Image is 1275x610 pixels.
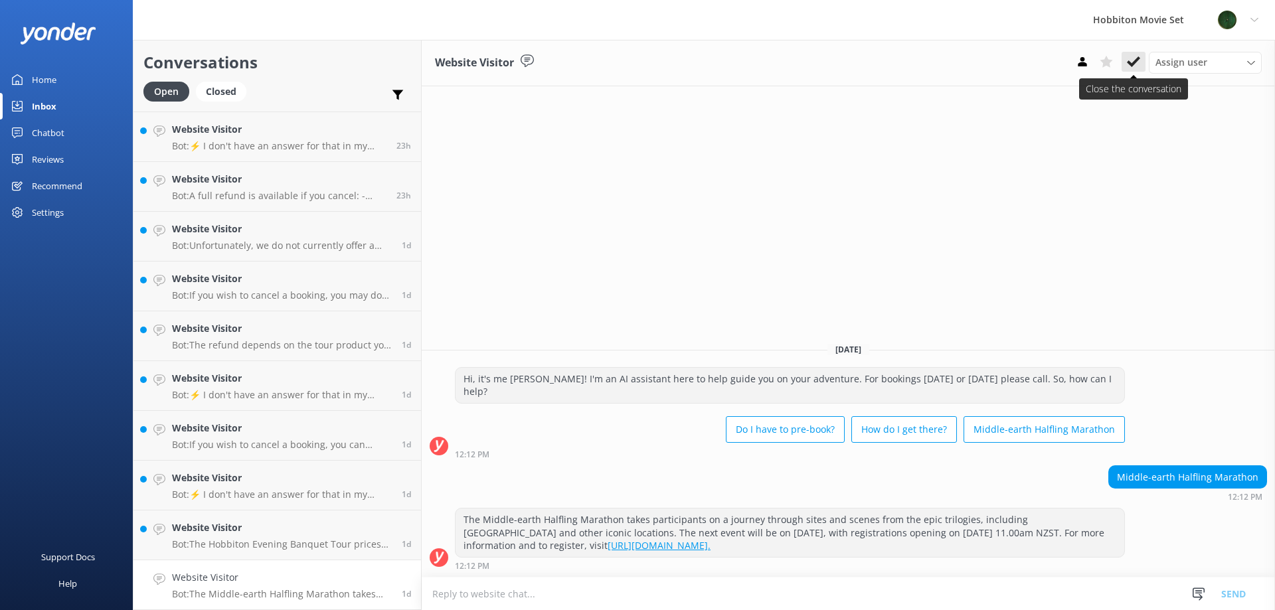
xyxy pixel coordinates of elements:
[32,93,56,119] div: Inbox
[172,421,392,435] h4: Website Visitor
[402,538,411,550] span: Aug 24 2025 12:39pm (UTC +12:00) Pacific/Auckland
[172,339,392,351] p: Bot: The refund depends on the tour product you have booked. For the Hobbiton Movie Set tour, can...
[172,570,392,585] h4: Website Visitor
[172,489,392,500] p: Bot: ⚡ I don't have an answer for that in my knowledge base. Please try and rephrase your questio...
[402,439,411,450] span: Aug 24 2025 01:10pm (UTC +12:00) Pacific/Auckland
[1108,492,1267,501] div: Aug 24 2025 12:12pm (UTC +12:00) Pacific/Auckland
[172,471,392,485] h4: Website Visitor
[1217,10,1237,30] img: 34-1625720359.png
[133,411,421,461] a: Website VisitorBot:If you wish to cancel a booking, you can contact our reservations team via pho...
[402,489,411,500] span: Aug 24 2025 01:02pm (UTC +12:00) Pacific/Auckland
[455,451,489,459] strong: 12:12 PM
[455,561,1125,570] div: Aug 24 2025 12:12pm (UTC +12:00) Pacific/Auckland
[455,562,489,570] strong: 12:12 PM
[172,321,392,336] h4: Website Visitor
[1228,493,1262,501] strong: 12:12 PM
[133,162,421,212] a: Website VisitorBot:A full refund is available if you cancel: - Hobbiton Movie Set tour (2.5 hour ...
[827,344,869,355] span: [DATE]
[133,560,421,610] a: Website VisitorBot:The Middle-earth Halfling Marathon takes participants on a journey through sit...
[32,173,82,199] div: Recommend
[172,222,392,236] h4: Website Visitor
[456,368,1124,403] div: Hi, it's me [PERSON_NAME]! I'm an AI assistant here to help guide you on your adventure. For book...
[41,544,95,570] div: Support Docs
[32,146,64,173] div: Reviews
[196,82,246,102] div: Closed
[133,461,421,510] a: Website VisitorBot:⚡ I don't have an answer for that in my knowledge base. Please try and rephras...
[172,389,392,401] p: Bot: ⚡ I don't have an answer for that in my knowledge base. Please try and rephrase your questio...
[455,449,1125,459] div: Aug 24 2025 12:12pm (UTC +12:00) Pacific/Auckland
[172,172,386,187] h4: Website Visitor
[32,66,56,93] div: Home
[143,84,196,98] a: Open
[851,416,957,443] button: How do I get there?
[726,416,845,443] button: Do I have to pre-book?
[396,140,411,151] span: Aug 24 2025 04:03pm (UTC +12:00) Pacific/Auckland
[402,588,411,599] span: Aug 24 2025 12:12pm (UTC +12:00) Pacific/Auckland
[172,140,386,152] p: Bot: ⚡ I don't have an answer for that in my knowledge base. Please try and rephrase your questio...
[133,212,421,262] a: Website VisitorBot:Unfortunately, we do not currently offer a student discount.1d
[133,262,421,311] a: Website VisitorBot:If you wish to cancel a booking, you may do so by contacting our reservations ...
[172,520,392,535] h4: Website Visitor
[172,538,392,550] p: Bot: The Hobbiton Evening Banquet Tour prices are from $230 per adult (18+yrs), $177 per youth (1...
[435,54,514,72] h3: Website Visitor
[964,416,1125,443] button: Middle-earth Halfling Marathon
[32,119,64,146] div: Chatbot
[1155,55,1207,70] span: Assign user
[172,190,386,202] p: Bot: A full refund is available if you cancel: - Hobbiton Movie Set tour (2.5 hour tour) more tha...
[396,190,411,201] span: Aug 24 2025 03:56pm (UTC +12:00) Pacific/Auckland
[172,439,392,451] p: Bot: If you wish to cancel a booking, you can contact our reservations team via phone at [PHONE_N...
[1149,52,1262,73] div: Assign User
[143,82,189,102] div: Open
[58,570,77,597] div: Help
[172,122,386,137] h4: Website Visitor
[172,371,392,386] h4: Website Visitor
[133,311,421,361] a: Website VisitorBot:The refund depends on the tour product you have booked. For the Hobbiton Movie...
[172,271,392,286] h4: Website Visitor
[172,240,392,252] p: Bot: Unfortunately, we do not currently offer a student discount.
[172,289,392,301] p: Bot: If you wish to cancel a booking, you may do so by contacting our reservations team via phone...
[402,289,411,301] span: Aug 24 2025 03:32pm (UTC +12:00) Pacific/Auckland
[172,588,392,600] p: Bot: The Middle-earth Halfling Marathon takes participants on a journey through sites and scenes ...
[133,112,421,162] a: Website VisitorBot:⚡ I don't have an answer for that in my knowledge base. Please try and rephras...
[196,84,253,98] a: Closed
[133,361,421,411] a: Website VisitorBot:⚡ I don't have an answer for that in my knowledge base. Please try and rephras...
[402,389,411,400] span: Aug 24 2025 01:37pm (UTC +12:00) Pacific/Auckland
[402,339,411,350] span: Aug 24 2025 02:20pm (UTC +12:00) Pacific/Auckland
[20,23,96,44] img: yonder-white-logo.png
[32,199,64,226] div: Settings
[456,508,1124,557] div: The Middle-earth Halfling Marathon takes participants on a journey through sites and scenes from ...
[143,50,411,75] h2: Conversations
[1109,466,1266,489] div: Middle-earth Halfling Marathon
[402,240,411,251] span: Aug 24 2025 03:47pm (UTC +12:00) Pacific/Auckland
[608,539,711,552] a: [URL][DOMAIN_NAME].
[133,510,421,560] a: Website VisitorBot:The Hobbiton Evening Banquet Tour prices are from $230 per adult (18+yrs), $17...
